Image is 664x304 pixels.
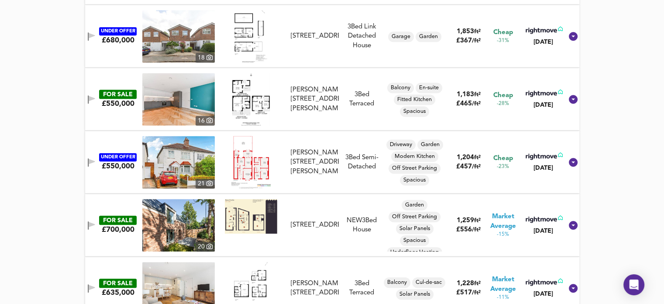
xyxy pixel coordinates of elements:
span: Balcony [384,279,410,287]
div: Modern Kitchen [391,151,438,162]
img: property thumbnail [142,73,215,126]
div: [PERSON_NAME][STREET_ADDRESS] [291,279,339,298]
div: En-suite [416,83,442,93]
div: Fitted Kitchen [394,94,435,105]
div: £680,000 [102,35,134,45]
div: Spacious [400,175,429,185]
img: Floorplan [231,136,271,189]
div: Balcony [387,83,414,93]
div: 3 Bed Terraced [342,90,382,109]
div: 16 [196,116,215,126]
span: Fitted Kitchen [394,96,435,104]
span: ft² [474,92,480,98]
div: FOR SALE£550,000 property thumbnail 16 Floorplan[PERSON_NAME][STREET_ADDRESS][PERSON_NAME]3Bed Te... [85,68,579,131]
svg: Show Details [568,94,578,105]
div: Solar Panels [396,224,433,234]
div: Driveway [386,140,416,150]
a: property thumbnail 18 [142,10,215,63]
div: Marston Way, Upper Norwood, LONDON, SE19 3JB [287,85,342,113]
span: Spacious [400,176,429,184]
span: Solar Panels [396,225,433,233]
div: Solar Panels [396,289,433,300]
div: 3 Bed Terraced [342,279,382,298]
div: £635,000 [102,288,134,297]
div: Off Street Parking [389,163,440,174]
div: UNDER OFFER [99,27,137,35]
div: 3 Bed Link Detached House [342,22,382,50]
svg: Show Details [568,31,578,42]
div: [PERSON_NAME][STREET_ADDRESS][PERSON_NAME] [291,148,339,176]
div: UNDER OFFER£680,000 property thumbnail 18 Floorplan[STREET_ADDRESS]3Bed Link Detached HouseGarage... [85,5,579,68]
span: / ft² [472,227,481,233]
img: property thumbnail [142,136,215,189]
span: Spacious [400,237,429,245]
div: [DATE] [524,101,563,109]
span: En-suite [416,84,442,92]
div: [DATE] [524,290,563,298]
div: £550,000 [102,161,134,171]
div: [STREET_ADDRESS] [291,220,339,230]
div: Wedgwood Way, London, SE19 [287,31,342,41]
div: 21 [196,179,215,189]
a: property thumbnail 20 [142,199,215,252]
span: Market Average [485,212,521,231]
div: [STREET_ADDRESS] [291,31,339,41]
span: Cul-de-sac [412,279,445,287]
div: 18 [196,53,215,63]
a: property thumbnail 16 [142,73,215,126]
div: FOR SALE£700,000 property thumbnail 20 Floorplan[STREET_ADDRESS]NEW3Bed HouseGardenOff Street Par... [85,194,579,257]
div: Underfloor Heating [387,247,442,258]
span: Underfloor Heating [387,248,442,256]
span: 1,853 [456,28,474,35]
span: ft² [474,29,480,35]
div: Cul-de-sac [412,277,445,288]
span: Driveway [386,141,416,149]
span: / ft² [472,101,481,107]
div: Off Street Parking [389,212,440,222]
span: £ 465 [456,101,481,107]
svg: Show Details [568,283,578,294]
span: / ft² [472,38,481,44]
span: £ 556 [456,227,481,233]
div: FOR SALE [99,279,137,288]
div: Spacious [400,235,429,246]
div: Garden [417,140,443,150]
span: -23% [497,163,509,171]
div: Ingram Road, Thornton Heath, Surrey, CR7 [287,148,342,176]
span: Solar Panels [396,290,433,298]
span: Garden [402,201,427,209]
span: Spacious [400,108,429,115]
span: -28% [497,100,509,108]
div: Spacious [400,106,429,117]
div: [DATE] [524,227,563,235]
img: Floorplan [234,10,267,63]
div: Marston Way, London, SE19 [287,279,342,298]
span: £ 457 [456,164,481,170]
span: 1,259 [456,217,474,224]
div: [DATE] [524,164,563,172]
div: UNDER OFFER [99,153,137,161]
span: -15% [497,231,509,238]
img: property thumbnail [142,199,215,252]
span: / ft² [472,164,481,170]
span: Cheap [493,91,513,100]
div: Garage [388,31,414,42]
span: Off Street Parking [389,164,440,172]
span: Modern Kitchen [391,153,438,161]
img: Floorplan [232,73,270,126]
div: [DATE] [524,38,563,46]
span: £ 367 [456,38,481,44]
div: FOR SALE [99,216,137,225]
div: 3 Bed Semi-Detached [342,153,382,172]
span: £ 517 [456,290,481,296]
div: Garden [416,31,441,42]
div: Open Intercom Messenger [623,274,644,295]
span: Garden [417,141,443,149]
span: Cheap [493,154,513,163]
div: Balcony [384,277,410,288]
a: property thumbnail 21 [142,136,215,189]
span: -31% [497,37,509,45]
span: ft² [474,281,480,287]
span: Cheap [493,28,513,37]
span: -11% [497,294,509,301]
